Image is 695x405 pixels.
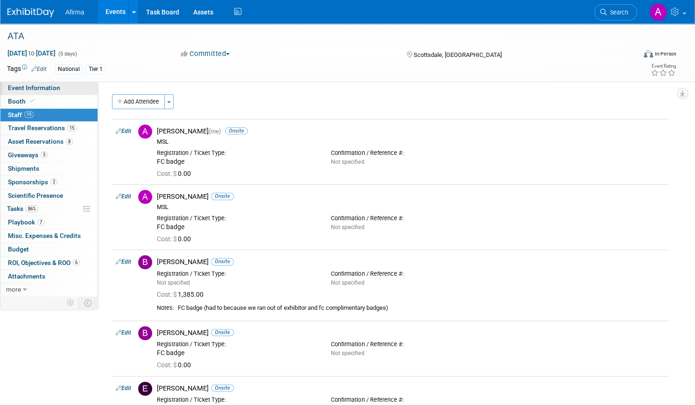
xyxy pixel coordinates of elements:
[138,326,152,340] img: B.jpg
[157,158,317,166] div: FC badge
[27,49,36,57] span: to
[654,50,676,57] div: In-Person
[157,361,178,369] span: Cost: $
[37,219,44,226] span: 7
[331,149,491,157] div: Confirmation / Reference #:
[116,329,131,336] a: Edit
[65,8,84,16] span: Afirma
[157,304,174,312] div: Notes:
[73,259,80,266] span: 6
[157,349,317,357] div: FC badge
[157,328,666,337] div: [PERSON_NAME]
[331,270,491,278] div: Confirmation / Reference #:
[331,159,364,165] span: Not specified
[8,165,39,172] span: Shipments
[331,396,491,404] div: Confirmation / Reference #:
[211,193,234,200] span: Onsite
[157,215,317,222] div: Registration / Ticket Type:
[50,178,57,185] span: 2
[8,111,34,119] span: Staff
[8,98,36,105] span: Booth
[0,109,98,122] a: Staff19
[225,127,248,134] span: Onsite
[607,9,628,16] span: Search
[138,190,152,204] img: A.jpg
[157,223,317,231] div: FC badge
[8,84,60,91] span: Event Information
[0,82,98,95] a: Event Information
[594,4,637,21] a: Search
[331,215,491,222] div: Confirmation / Reference #:
[57,51,77,57] span: (5 days)
[8,138,73,145] span: Asset Reservations
[112,94,165,109] button: Add Attendee
[157,361,195,369] span: 0.00
[576,49,676,63] div: Event Format
[116,258,131,265] a: Edit
[0,230,98,243] a: Misc. Expenses & Credits
[157,291,207,298] span: 1,385.00
[8,192,63,199] span: Scientific Presence
[0,149,98,162] a: Giveaways3
[30,98,35,104] i: Booth reservation complete
[7,64,47,75] td: Tags
[331,350,364,356] span: Not specified
[0,216,98,229] a: Playbook7
[0,202,98,216] a: Tasks86%
[157,291,178,298] span: Cost: $
[157,396,317,404] div: Registration / Ticket Type:
[66,138,73,145] span: 8
[8,245,29,253] span: Budget
[0,162,98,175] a: Shipments
[157,127,666,136] div: [PERSON_NAME]
[157,170,195,177] span: 0.00
[157,235,195,243] span: 0.00
[138,382,152,396] img: E.jpg
[116,385,131,391] a: Edit
[157,270,317,278] div: Registration / Ticket Type:
[331,224,364,230] span: Not specified
[157,138,666,146] div: MSL
[79,297,98,309] td: Toggle Event Tabs
[116,193,131,200] a: Edit
[7,8,54,17] img: ExhibitDay
[414,51,502,58] span: Scottsdale, [GEOGRAPHIC_DATA]
[178,49,233,59] button: Committed
[8,232,81,239] span: Misc. Expenses & Credits
[86,64,105,74] div: Tier 1
[157,149,317,157] div: Registration / Ticket Type:
[8,259,80,266] span: ROI, Objectives & ROO
[138,125,152,139] img: A.jpg
[157,192,666,201] div: [PERSON_NAME]
[331,341,491,348] div: Confirmation / Reference #:
[157,384,666,393] div: [PERSON_NAME]
[651,64,676,69] div: Event Rating
[157,170,178,177] span: Cost: $
[211,329,234,336] span: Onsite
[8,124,77,132] span: Travel Reservations
[55,64,83,74] div: National
[116,128,131,134] a: Edit
[26,205,38,212] span: 86%
[8,151,48,159] span: Giveaways
[211,258,234,265] span: Onsite
[4,28,619,45] div: ATA
[7,49,56,57] span: [DATE] [DATE]
[24,111,34,118] span: 19
[331,279,364,286] span: Not specified
[138,255,152,269] img: B.jpg
[6,286,21,293] span: more
[0,189,98,202] a: Scientific Presence
[157,279,190,286] span: Not specified
[211,384,234,391] span: Onsite
[157,341,317,348] div: Registration / Ticket Type:
[31,66,47,72] a: Edit
[8,178,57,186] span: Sponsorships
[0,176,98,189] a: Sponsorships2
[649,3,667,21] img: Amy Emerson
[0,257,98,270] a: ROI, Objectives & ROO6
[157,235,178,243] span: Cost: $
[0,243,98,256] a: Budget
[0,95,98,108] a: Booth
[63,297,79,309] td: Personalize Event Tab Strip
